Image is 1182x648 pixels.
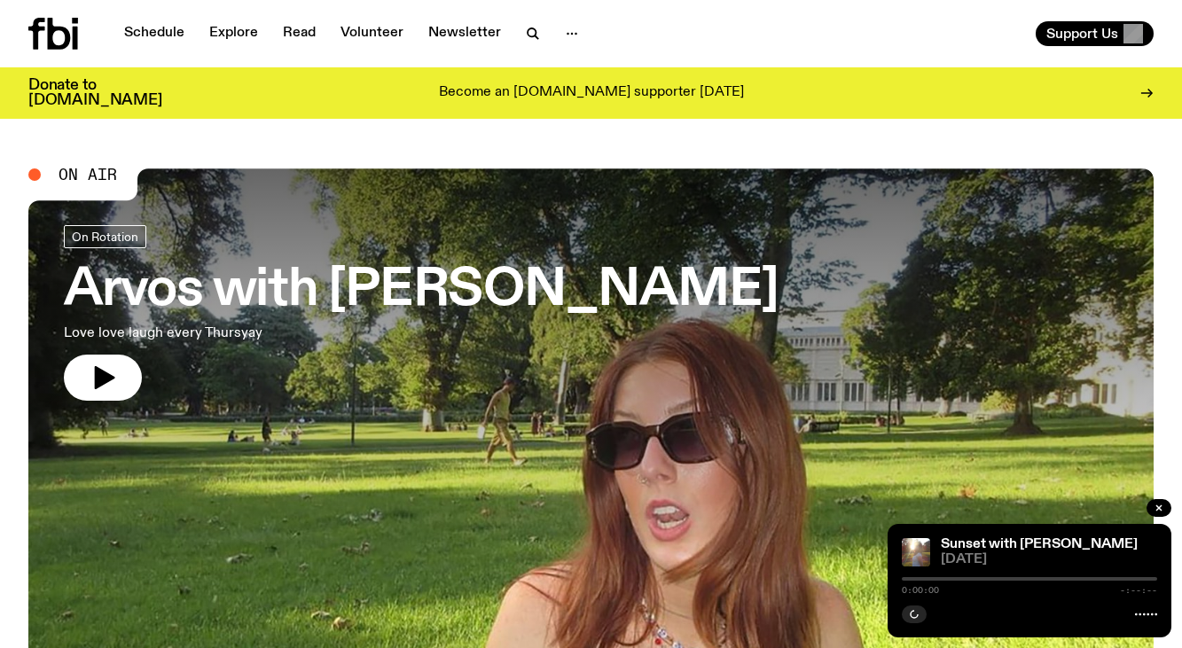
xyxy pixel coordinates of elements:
[199,21,269,46] a: Explore
[64,323,518,344] p: Love love laugh every Thursyay
[64,225,779,401] a: Arvos with [PERSON_NAME]Love love laugh every Thursyay
[941,537,1138,551] a: Sunset with [PERSON_NAME]
[1036,21,1154,46] button: Support Us
[941,553,1157,566] span: [DATE]
[114,21,195,46] a: Schedule
[1046,26,1118,42] span: Support Us
[418,21,512,46] a: Newsletter
[64,225,146,248] a: On Rotation
[439,85,744,101] p: Become an [DOMAIN_NAME] supporter [DATE]
[1120,586,1157,595] span: -:--:--
[59,167,117,183] span: On Air
[72,230,138,243] span: On Rotation
[272,21,326,46] a: Read
[28,78,162,108] h3: Donate to [DOMAIN_NAME]
[902,586,939,595] span: 0:00:00
[64,266,779,316] h3: Arvos with [PERSON_NAME]
[330,21,414,46] a: Volunteer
